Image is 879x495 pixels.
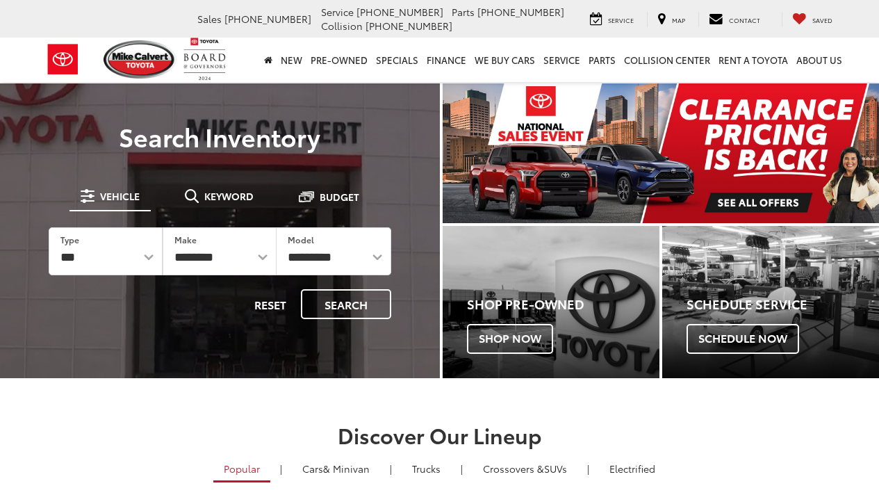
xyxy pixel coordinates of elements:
[584,38,620,82] a: Parts
[372,38,422,82] a: Specials
[477,5,564,19] span: [PHONE_NUMBER]
[288,234,314,245] label: Model
[672,15,685,24] span: Map
[443,226,659,378] div: Toyota
[473,457,577,480] a: SUVs
[301,289,391,319] button: Search
[812,15,832,24] span: Saved
[687,324,799,353] span: Schedule Now
[224,12,311,26] span: [PHONE_NUMBER]
[44,423,836,446] h2: Discover Our Lineup
[306,38,372,82] a: Pre-Owned
[277,462,286,476] li: |
[386,462,395,476] li: |
[321,19,363,33] span: Collision
[104,40,177,79] img: Mike Calvert Toyota
[402,457,451,480] a: Trucks
[197,12,222,26] span: Sales
[539,38,584,82] a: Service
[37,37,89,82] img: Toyota
[204,191,254,201] span: Keyword
[100,191,140,201] span: Vehicle
[422,38,470,82] a: Finance
[292,457,380,480] a: Cars
[729,15,760,24] span: Contact
[365,19,452,33] span: [PHONE_NUMBER]
[792,38,846,82] a: About Us
[580,12,644,27] a: Service
[457,462,466,476] li: |
[320,192,359,202] span: Budget
[260,38,277,82] a: Home
[323,462,370,476] span: & Minivan
[452,5,475,19] span: Parts
[599,457,666,480] a: Electrified
[483,462,544,476] span: Crossovers &
[277,38,306,82] a: New
[470,38,539,82] a: WE BUY CARS
[698,12,771,27] a: Contact
[714,38,792,82] a: Rent a Toyota
[321,5,354,19] span: Service
[608,15,634,24] span: Service
[687,298,879,311] h4: Schedule Service
[174,234,197,245] label: Make
[782,12,843,27] a: My Saved Vehicles
[443,226,659,378] a: Shop Pre-Owned Shop Now
[662,226,879,378] a: Schedule Service Schedule Now
[213,457,270,482] a: Popular
[29,122,411,150] h3: Search Inventory
[584,462,593,476] li: |
[356,5,443,19] span: [PHONE_NUMBER]
[647,12,696,27] a: Map
[467,324,553,353] span: Shop Now
[243,289,298,319] button: Reset
[60,234,79,245] label: Type
[662,226,879,378] div: Toyota
[620,38,714,82] a: Collision Center
[467,298,659,311] h4: Shop Pre-Owned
